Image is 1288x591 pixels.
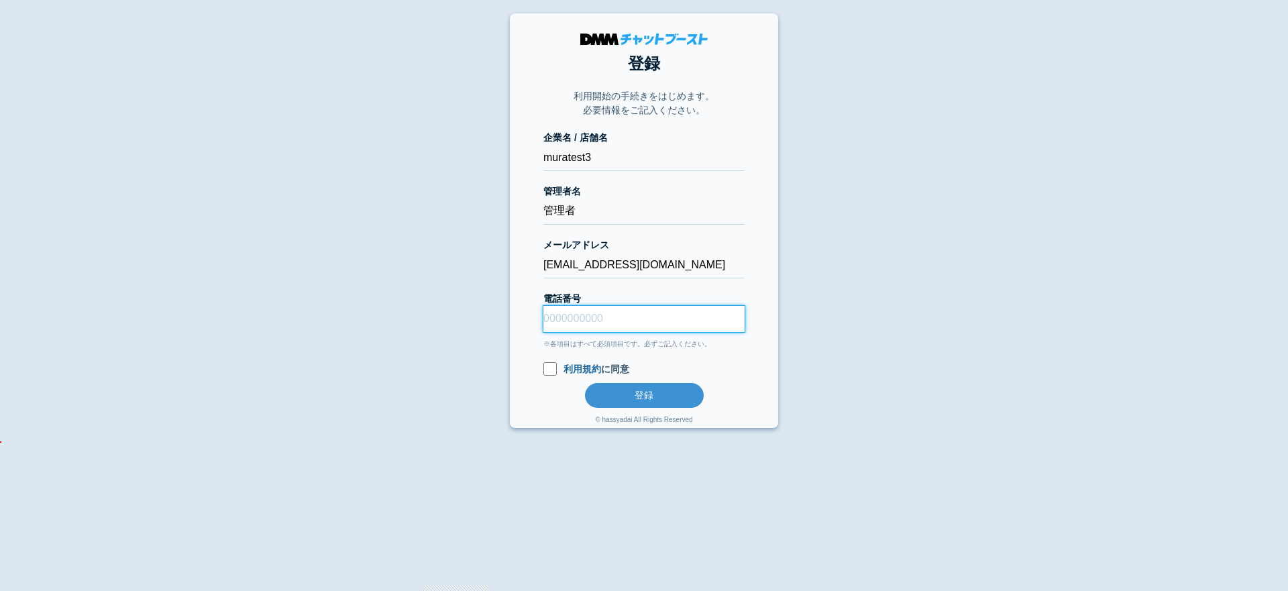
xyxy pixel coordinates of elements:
[543,238,745,252] label: メールアドレス
[543,339,745,349] div: ※各項目はすべて必須項目です。必ずご記入ください。
[543,362,557,376] input: 利用規約に同意
[543,131,745,145] label: 企業名 / 店舗名
[543,292,745,306] label: 電話番号
[574,89,714,117] p: 利用開始の手続きをはじめます。 必要情報をご記入ください。
[595,415,692,428] div: © hassyadai All Rights Reserved
[543,199,745,225] input: 会話 太郎
[585,383,704,408] button: 登録
[543,184,745,199] label: 管理者名
[580,34,708,45] img: DMMチャットブースト
[543,362,745,376] label: に同意
[543,52,745,76] h1: 登録
[543,145,745,171] input: 株式会社チャットブースト
[543,306,745,332] input: 0000000000
[543,252,745,278] input: xxx@cb.com
[563,364,601,374] a: 利用規約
